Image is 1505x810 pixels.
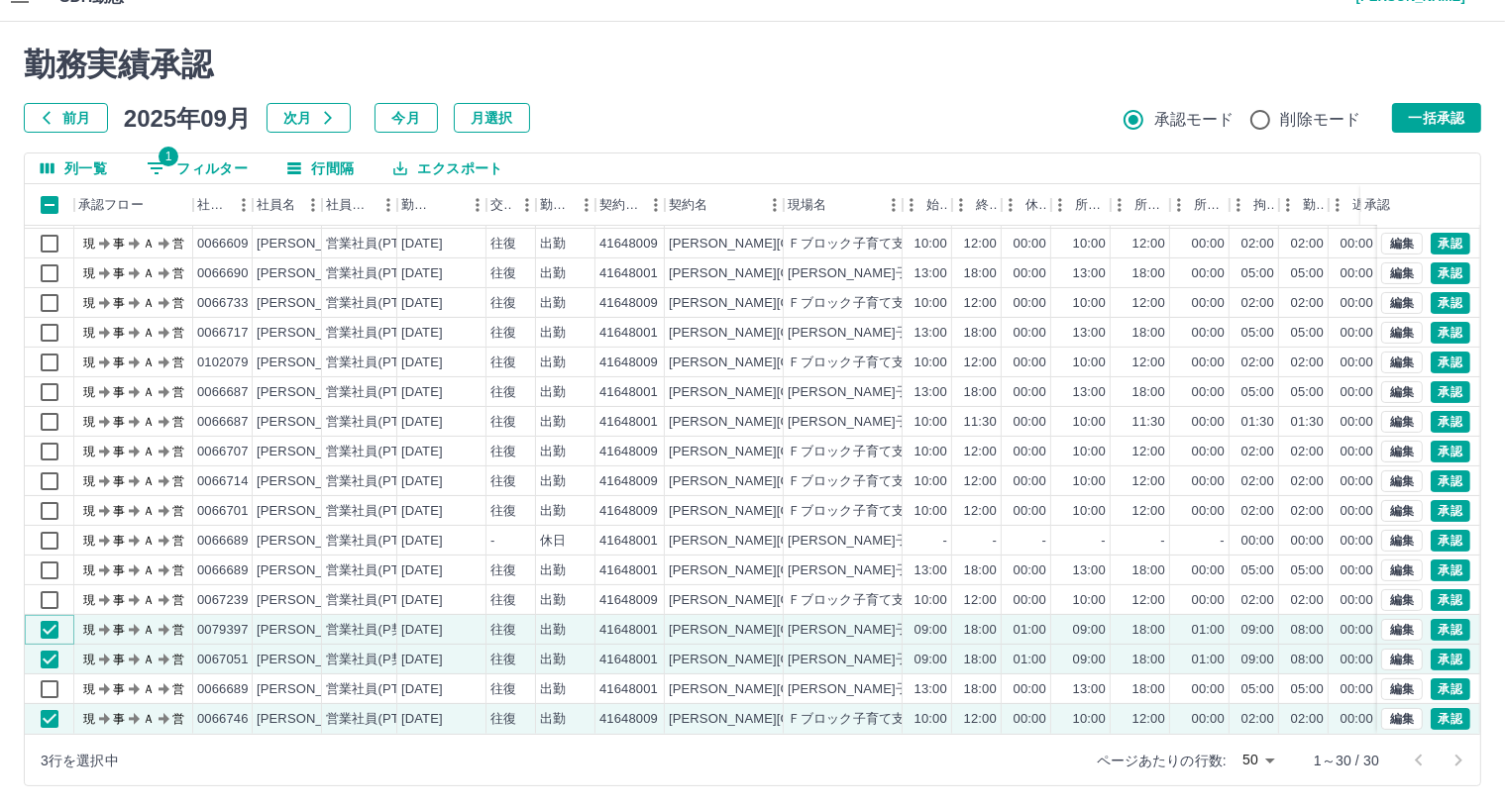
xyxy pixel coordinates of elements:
[641,190,671,220] button: メニュー
[1381,411,1423,433] button: 編集
[172,237,184,251] text: 営
[540,235,566,253] div: 出勤
[1352,184,1374,226] div: 遅刻等
[914,294,947,313] div: 10:00
[1364,184,1390,226] div: 承認
[914,354,947,372] div: 10:00
[172,385,184,399] text: 営
[914,472,947,491] div: 10:00
[326,294,430,313] div: 営業社員(PT契約)
[914,413,947,432] div: 10:00
[1381,352,1423,373] button: 編集
[143,237,155,251] text: Ａ
[599,324,658,343] div: 41648001
[326,413,430,432] div: 営業社員(PT契約)
[1291,294,1324,313] div: 02:00
[113,474,125,488] text: 事
[490,324,516,343] div: 往復
[1431,530,1470,552] button: 承認
[599,443,658,461] div: 41648009
[1341,472,1373,491] div: 00:00
[197,443,249,461] div: 0066707
[1329,184,1378,226] div: 遅刻等
[903,184,952,226] div: 始業
[1241,413,1274,432] div: 01:30
[197,294,249,313] div: 0066733
[1073,324,1106,343] div: 13:00
[83,266,95,280] text: 現
[964,354,997,372] div: 12:00
[540,264,566,283] div: 出勤
[143,385,155,399] text: Ａ
[1170,184,1230,226] div: 所定休憩
[435,191,463,219] button: ソート
[1291,324,1324,343] div: 05:00
[1192,264,1225,283] div: 00:00
[143,474,155,488] text: Ａ
[964,383,997,402] div: 18:00
[1291,443,1324,461] div: 02:00
[760,190,790,220] button: メニュー
[1281,108,1361,132] span: 削除モード
[143,296,155,310] text: Ａ
[1241,294,1274,313] div: 02:00
[257,472,365,491] div: [PERSON_NAME]
[1431,292,1470,314] button: 承認
[113,445,125,458] text: 事
[1341,354,1373,372] div: 00:00
[1392,103,1481,133] button: 一括承認
[1230,184,1279,226] div: 拘束
[322,184,397,226] div: 社員区分
[540,324,566,343] div: 出勤
[1431,649,1470,670] button: 承認
[1341,324,1373,343] div: 00:00
[490,443,516,461] div: 往復
[1192,354,1225,372] div: 00:00
[1431,441,1470,462] button: 承認
[788,472,964,491] div: Ｆブロック子育て支援事業7校
[964,264,997,283] div: 18:00
[1192,472,1225,491] div: 00:00
[172,326,184,340] text: 営
[926,184,948,226] div: 始業
[1014,443,1046,461] div: 00:00
[1073,354,1106,372] div: 10:00
[257,443,365,461] div: [PERSON_NAME]
[599,294,658,313] div: 41648009
[1381,470,1423,492] button: 編集
[1073,383,1106,402] div: 13:00
[599,264,658,283] div: 41648001
[397,184,486,226] div: 勤務日
[78,184,144,226] div: 承認フロー
[143,445,155,458] text: Ａ
[1341,235,1373,253] div: 00:00
[540,383,566,402] div: 出勤
[1431,708,1470,730] button: 承認
[1134,184,1166,226] div: 所定終業
[879,190,909,220] button: メニュー
[113,326,125,340] text: 事
[83,237,95,251] text: 現
[1291,235,1324,253] div: 02:00
[669,354,914,372] div: [PERSON_NAME][GEOGRAPHIC_DATA]
[193,184,253,226] div: 社員番号
[197,324,249,343] div: 0066717
[326,354,430,372] div: 営業社員(PT契約)
[172,474,184,488] text: 営
[1111,184,1170,226] div: 所定終業
[1381,649,1423,670] button: 編集
[1132,294,1165,313] div: 12:00
[1154,108,1235,132] span: 承認モード
[788,354,964,372] div: Ｆブロック子育て支援事業7校
[1073,264,1106,283] div: 13:00
[1192,294,1225,313] div: 00:00
[788,184,826,226] div: 現場名
[83,296,95,310] text: 現
[1235,746,1282,774] div: 50
[401,354,443,372] div: [DATE]
[401,294,443,313] div: [DATE]
[1341,413,1373,432] div: 00:00
[25,153,123,183] button: 列選択
[1014,413,1046,432] div: 00:00
[257,184,295,226] div: 社員名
